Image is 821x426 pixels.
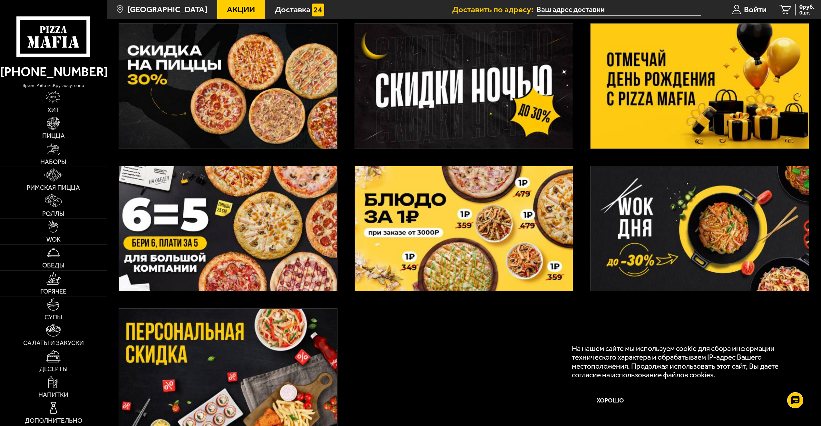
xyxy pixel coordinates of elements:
[452,5,537,14] span: Доставить по адресу:
[42,262,64,269] span: Обеды
[40,159,66,165] span: Наборы
[23,340,84,346] span: Салаты и закуски
[572,388,649,413] button: Хорошо
[275,5,310,14] span: Доставка
[537,4,701,16] input: Ваш адрес доставки
[799,4,815,10] span: 0 руб.
[27,185,80,191] span: Римская пицца
[25,418,82,424] span: Дополнительно
[46,237,61,243] span: WOK
[40,288,66,295] span: Горячее
[799,10,815,15] span: 0 шт.
[227,5,255,14] span: Акции
[312,4,325,16] img: 15daf4d41897b9f0e9f617042186c801.svg
[128,5,207,14] span: [GEOGRAPHIC_DATA]
[744,5,767,14] span: Войти
[47,107,60,113] span: Хит
[42,211,64,217] span: Роллы
[44,314,62,321] span: Супы
[39,366,68,373] span: Десерты
[42,133,65,139] span: Пицца
[38,392,68,398] span: Напитки
[572,344,797,380] p: На нашем сайте мы используем cookie для сбора информации технического характера и обрабатываем IP...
